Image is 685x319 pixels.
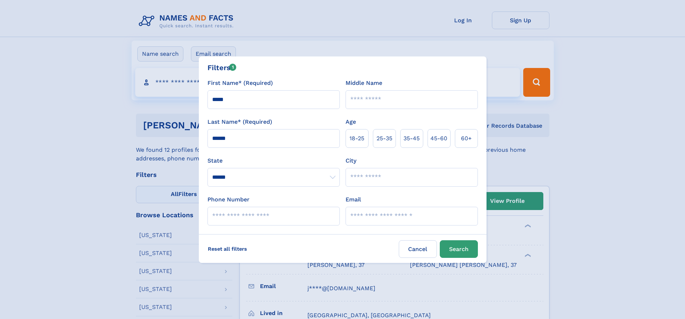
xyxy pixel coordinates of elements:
label: Middle Name [346,79,382,87]
label: Phone Number [207,195,250,204]
label: Reset all filters [203,240,252,258]
span: 60+ [461,134,472,143]
label: Cancel [399,240,437,258]
label: First Name* (Required) [207,79,273,87]
button: Search [440,240,478,258]
label: Age [346,118,356,126]
span: 45‑60 [430,134,447,143]
label: City [346,156,356,165]
span: 35‑45 [403,134,420,143]
div: Filters [207,62,237,73]
label: State [207,156,340,165]
label: Email [346,195,361,204]
span: 18‑25 [350,134,364,143]
label: Last Name* (Required) [207,118,272,126]
span: 25‑35 [376,134,392,143]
